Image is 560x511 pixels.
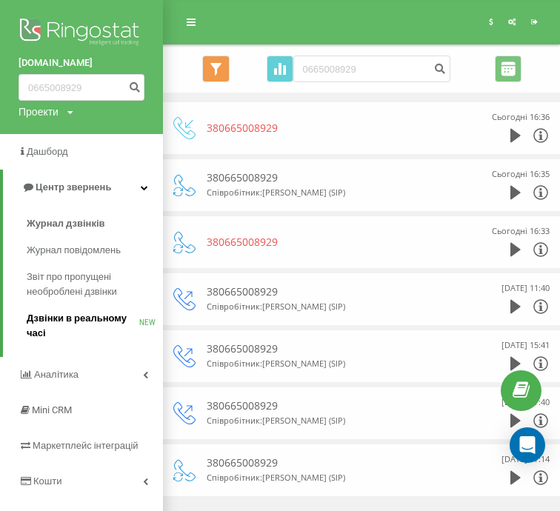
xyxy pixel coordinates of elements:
[19,104,59,119] div: Проекти
[207,170,453,185] div: 380665008929
[207,299,453,314] div: Співробітник : [PERSON_NAME] (SIP)
[207,398,453,413] div: 380665008929
[207,455,453,470] div: 380665008929
[293,56,450,82] input: Пошук за номером
[207,470,453,485] div: Співробітник : [PERSON_NAME] (SIP)
[207,121,453,136] div: 380665008929
[19,74,144,101] input: Пошук за номером
[33,440,139,451] span: Маркетплейс інтеграцій
[492,110,550,124] div: Сьогодні 16:36
[27,210,163,237] a: Журнал дзвінків
[27,270,156,299] span: Звіт про пропущені необроблені дзвінки
[27,243,121,258] span: Журнал повідомлень
[207,341,453,356] div: 380665008929
[207,185,453,200] div: Співробітник : [PERSON_NAME] (SIP)
[492,224,550,238] div: Сьогодні 16:33
[3,170,163,205] a: Центр звернень
[501,338,550,353] div: [DATE] 15:41
[27,216,105,231] span: Журнал дзвінків
[33,475,61,487] span: Кошти
[510,427,545,463] div: Open Intercom Messenger
[34,369,79,380] span: Аналiтика
[36,181,111,193] span: Центр звернень
[32,404,72,415] span: Mini CRM
[19,56,144,70] a: [DOMAIN_NAME]
[27,146,68,157] span: Дашборд
[492,167,550,181] div: Сьогодні 16:35
[501,281,550,295] div: [DATE] 11:40
[27,311,139,341] span: Дзвінки в реальному часі
[207,356,453,371] div: Співробітник : [PERSON_NAME] (SIP)
[207,284,453,299] div: 380665008929
[27,305,163,347] a: Дзвінки в реальному часіNEW
[19,15,144,52] img: Ringostat logo
[501,452,550,467] div: [DATE] 17:14
[207,235,453,250] div: 380665008929
[27,264,163,305] a: Звіт про пропущені необроблені дзвінки
[207,413,453,428] div: Співробітник : [PERSON_NAME] (SIP)
[27,237,163,264] a: Журнал повідомлень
